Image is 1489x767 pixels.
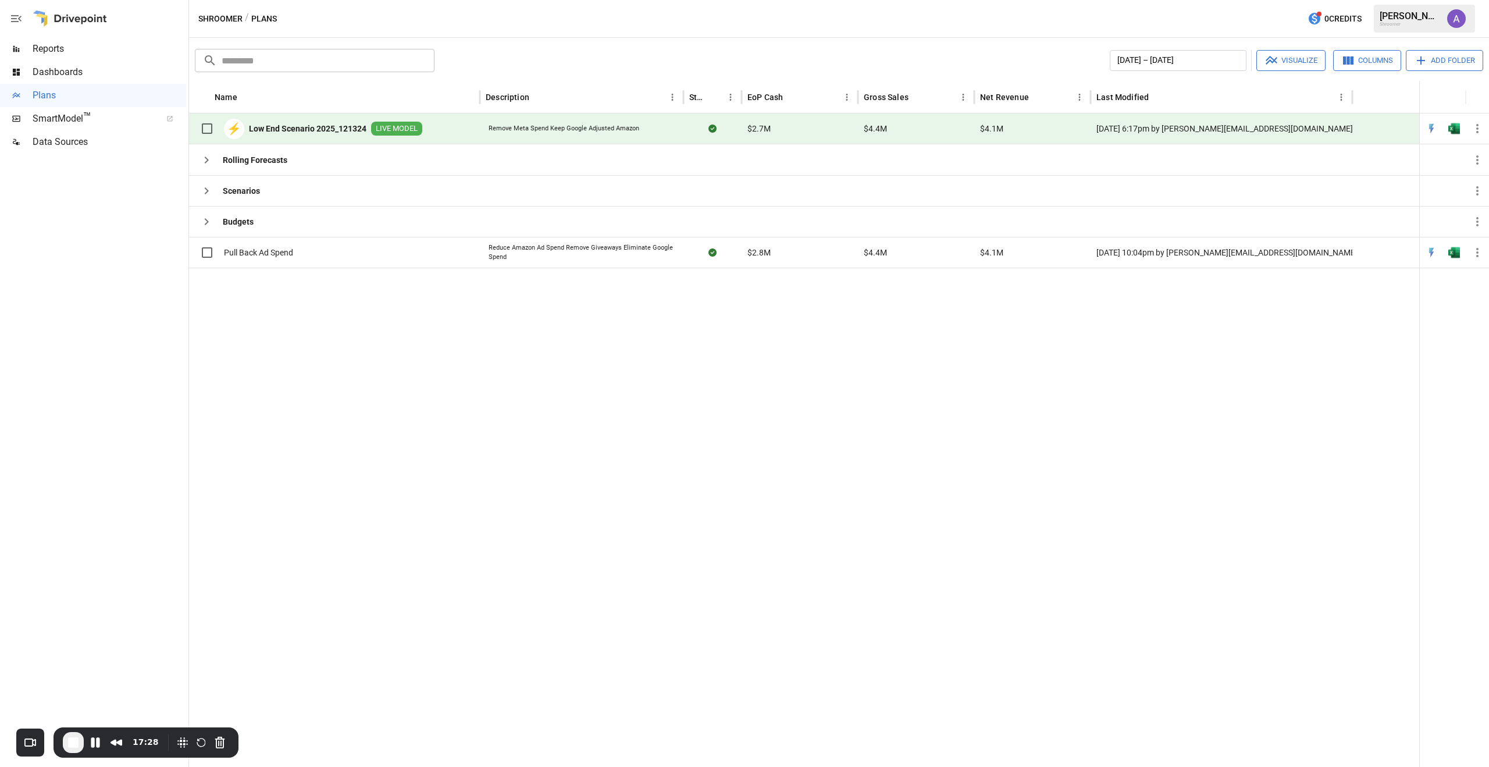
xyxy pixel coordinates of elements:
div: [DATE] 6:17pm by [PERSON_NAME][EMAIL_ADDRESS][DOMAIN_NAME] undefined [1091,113,1352,144]
span: 0 Credits [1324,12,1362,26]
button: Sort [238,89,255,105]
div: Reduce Amazon Ad Spend Remove Giveaways Eliminate Google Spend [489,243,675,261]
button: Sort [910,89,926,105]
span: $2.8M [747,247,771,258]
div: Open in Excel [1448,123,1460,134]
span: $4.1M [980,123,1003,134]
div: Sync complete [708,123,717,134]
button: Alicia Thrasher [1440,2,1473,35]
button: Last Modified column menu [1333,89,1349,105]
button: Visualize [1256,50,1326,71]
button: Status column menu [722,89,739,105]
div: Open in Excel [1448,247,1460,258]
img: quick-edit-flash.b8aec18c.svg [1426,247,1437,258]
button: Sort [706,89,722,105]
button: Shroomer [198,12,243,26]
div: Open in Quick Edit [1426,247,1437,258]
span: Reports [33,42,186,56]
span: ™ [83,110,91,125]
button: Add Folder [1406,50,1483,71]
button: Sort [1150,89,1166,105]
span: Pull Back Ad Spend [224,247,293,258]
div: Open in Quick Edit [1426,123,1437,134]
b: Scenarios [223,185,260,197]
button: Sort [530,89,547,105]
span: $4.4M [864,247,887,258]
img: g5qfjXmAAAAABJRU5ErkJggg== [1448,247,1460,258]
div: Gross Sales [864,93,909,102]
div: ⚡ [224,119,244,139]
button: Net Revenue column menu [1071,89,1088,105]
button: Sort [784,89,800,105]
span: Plans [33,88,186,102]
button: EoP Cash column menu [839,89,855,105]
div: Name [215,93,237,102]
button: Columns [1333,50,1401,71]
div: Shroomer [1380,22,1440,27]
div: [DATE] 10:04pm by [PERSON_NAME][EMAIL_ADDRESS][DOMAIN_NAME] undefined [1091,237,1352,268]
span: Dashboards [33,65,186,79]
b: Budgets [223,216,254,228]
img: quick-edit-flash.b8aec18c.svg [1426,123,1437,134]
div: EoP Cash [747,93,783,102]
button: Gross Sales column menu [955,89,971,105]
div: Sync complete [708,247,717,258]
img: Alicia Thrasher [1447,9,1466,28]
div: [PERSON_NAME] [1380,10,1440,22]
div: Description [486,93,529,102]
b: Low End Scenario 2025_121324 [249,123,366,134]
div: / [245,12,249,26]
b: Rolling Forecasts [223,154,287,166]
img: g5qfjXmAAAAABJRU5ErkJggg== [1448,123,1460,134]
span: $4.1M [980,247,1003,258]
button: Description column menu [664,89,681,105]
span: Data Sources [33,135,186,149]
button: Sort [1473,89,1489,105]
div: Last Modified [1096,93,1149,102]
button: Sort [1030,89,1046,105]
div: Status [689,93,705,102]
button: 0Credits [1303,8,1366,30]
span: SmartModel [33,112,154,126]
button: [DATE] – [DATE] [1110,50,1246,71]
span: LIVE MODEL [371,123,422,134]
span: $2.7M [747,123,771,134]
div: Remove Meta Spend Keep Google Adjusted Amazon [489,124,639,133]
div: Net Revenue [980,93,1029,102]
span: $4.4M [864,123,887,134]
